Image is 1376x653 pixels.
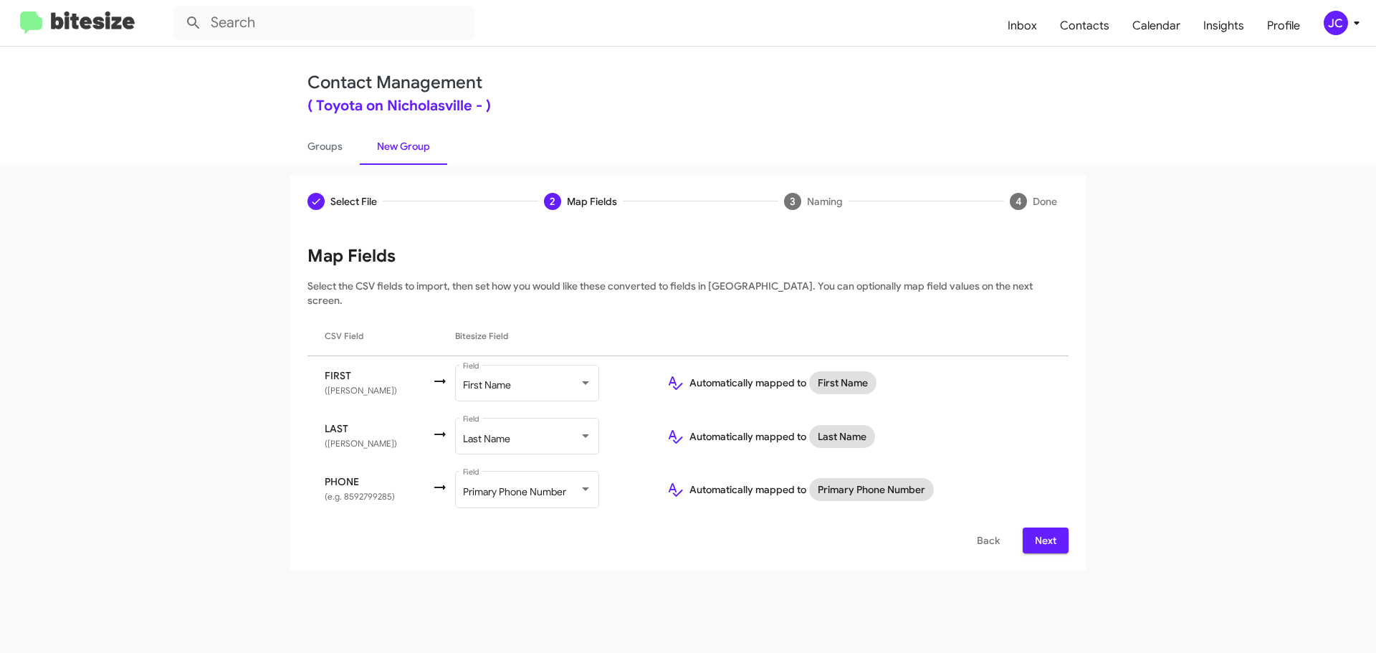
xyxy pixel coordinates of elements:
[1121,5,1192,47] a: Calendar
[1048,5,1121,47] a: Contacts
[325,491,395,502] span: (e.g. 8592799285)
[666,425,1051,448] div: Automatically mapped to
[325,475,431,489] span: PHONE
[809,425,875,448] mat-chip: Last Name
[325,368,431,383] span: FIRST
[307,244,1069,267] h1: Map Fields
[809,478,934,501] mat-chip: Primary Phone Number
[1192,5,1256,47] a: Insights
[666,371,1051,394] div: Automatically mapped to
[455,316,654,356] th: Bitesize Field
[463,378,511,391] span: First Name
[307,316,431,356] th: CSV Field
[325,421,431,436] span: LAST
[173,6,474,40] input: Search
[307,99,1069,113] div: ( Toyota on Nicholasville - )
[360,128,447,165] a: New Group
[666,478,1051,501] div: Automatically mapped to
[1311,11,1360,35] button: JC
[1034,528,1057,553] span: Next
[463,432,510,445] span: Last Name
[977,528,1000,553] span: Back
[290,128,360,165] a: Groups
[1256,5,1311,47] a: Profile
[325,438,397,449] span: ([PERSON_NAME])
[307,72,482,93] a: Contact Management
[307,279,1069,308] p: Select the CSV fields to import, then set how you would like these converted to fields in [GEOGRA...
[463,485,566,498] span: Primary Phone Number
[965,528,1011,553] button: Back
[996,5,1048,47] a: Inbox
[325,385,397,396] span: ([PERSON_NAME])
[1324,11,1348,35] div: JC
[1023,528,1069,553] button: Next
[809,371,876,394] mat-chip: First Name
